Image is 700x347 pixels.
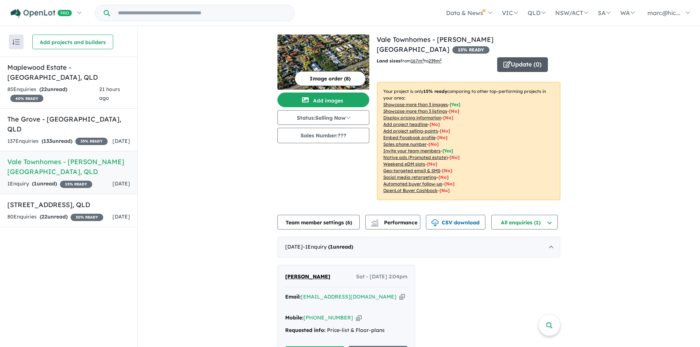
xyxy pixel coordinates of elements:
[34,180,37,187] span: 1
[383,128,438,134] u: Add project selling-points
[75,138,108,145] span: 35 % READY
[439,188,450,193] span: [No]
[411,58,424,64] u: 167 m
[383,155,448,160] u: Native ads (Promoted estate)
[7,200,130,210] h5: [STREET_ADDRESS] , QLD
[277,215,360,229] button: Team member settings (6)
[40,213,68,220] strong: ( unread)
[371,219,378,223] img: line-chart.svg
[383,188,438,193] u: OpenLot Buyer Cashback
[295,71,366,86] button: Image order (8)
[383,174,437,180] u: Social media retargeting
[277,128,369,143] button: Sales Number:???
[285,314,304,321] strong: Mobile:
[285,326,408,335] div: Price-list & Floor-plans
[449,155,460,160] span: [No]
[7,62,130,82] h5: Maplewood Estate - [GEOGRAPHIC_DATA] , QLD
[7,180,92,188] div: 1 Enquir y
[328,243,353,250] strong: ( unread)
[277,110,369,125] button: Status:Selling Now
[497,57,548,72] button: Update (0)
[383,102,448,107] u: Showcase more than 3 images
[424,58,442,64] span: to
[399,293,405,301] button: Copy
[428,58,442,64] u: 239 m
[330,243,333,250] span: 1
[285,272,330,281] a: [PERSON_NAME]
[12,39,20,45] img: sort.svg
[427,161,437,167] span: [No]
[371,221,378,226] img: bar-chart.svg
[383,141,427,147] u: Sales phone number
[647,9,681,17] span: marc@hic...
[7,137,108,146] div: 137 Enquir ies
[304,314,353,321] a: [PHONE_NUMBER]
[422,58,424,62] sup: 2
[377,35,493,54] a: Vale Townhomes - [PERSON_NAME][GEOGRAPHIC_DATA]
[112,213,130,220] span: [DATE]
[111,5,293,21] input: Try estate name, suburb, builder or developer
[42,213,47,220] span: 22
[372,219,417,226] span: Performance
[452,46,489,54] span: 15 % READY
[347,219,350,226] span: 6
[39,86,67,93] strong: ( unread)
[423,88,447,94] b: 15 % ready
[383,168,440,173] u: Geo-targeted email & SMS
[383,161,425,167] u: Weekend eDM slots
[377,82,560,200] p: Your project is only comparing to other top-performing projects in your area: - - - - - - - - - -...
[377,58,401,64] b: Land sizes
[112,180,130,187] span: [DATE]
[303,243,353,250] span: - 1 Enquir y
[11,9,72,18] img: Openlot PRO Logo White
[285,327,326,333] strong: Requested info:
[431,219,439,227] img: download icon
[7,85,99,103] div: 85 Enquir ies
[383,122,428,127] u: Add project headline
[32,180,57,187] strong: ( unread)
[277,35,369,90] img: Vale Townhomes - Bray Park
[491,215,558,229] button: All enquiries (1)
[449,108,459,114] span: [ No ]
[10,95,43,102] span: 40 % READY
[450,102,460,107] span: [ Yes ]
[426,215,485,229] button: CSV download
[428,141,439,147] span: [ No ]
[442,148,453,153] span: [ Yes ]
[32,35,113,49] button: Add projects and builders
[442,168,452,173] span: [No]
[285,293,301,300] strong: Email:
[383,181,442,187] u: Automated buyer follow-up
[7,157,130,177] h5: Vale Townhomes - [PERSON_NAME][GEOGRAPHIC_DATA] , QLD
[277,93,369,107] button: Add images
[43,138,52,144] span: 133
[430,122,440,127] span: [ No ]
[112,138,130,144] span: [DATE]
[383,135,435,140] u: Embed Facebook profile
[301,293,396,300] a: [EMAIL_ADDRESS][DOMAIN_NAME]
[7,213,103,221] div: 80 Enquir ies
[377,57,492,65] p: from
[356,314,362,322] button: Copy
[60,181,92,188] span: 15 % READY
[356,272,408,281] span: Sat - [DATE] 2:04pm
[277,237,560,257] div: [DATE]
[285,273,330,280] span: [PERSON_NAME]
[383,108,447,114] u: Showcase more than 3 listings
[443,115,453,120] span: [ No ]
[440,128,450,134] span: [ No ]
[71,214,103,221] span: 30 % READY
[7,114,130,134] h5: The Grove - [GEOGRAPHIC_DATA] , QLD
[99,86,120,101] span: 21 hours ago
[438,174,449,180] span: [No]
[444,181,455,187] span: [No]
[437,135,448,140] span: [ No ]
[383,148,441,153] u: Invite your team members
[42,138,72,144] strong: ( unread)
[365,215,420,229] button: Performance
[383,115,441,120] u: Display pricing information
[41,86,47,93] span: 22
[440,58,442,62] sup: 2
